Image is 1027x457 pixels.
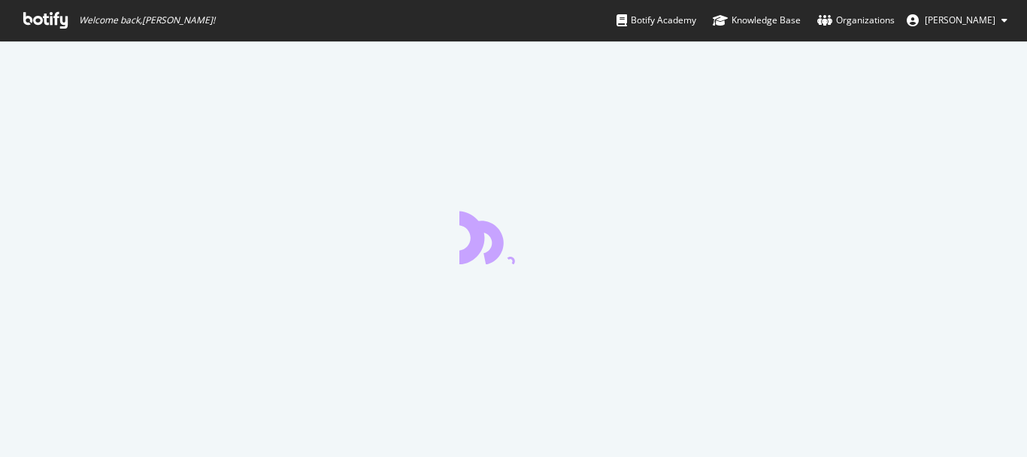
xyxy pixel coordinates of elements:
span: Welcome back, [PERSON_NAME] ! [79,14,215,26]
div: Botify Academy [617,13,696,28]
span: Rahul Sahani [925,14,995,26]
div: Knowledge Base [713,13,801,28]
div: Organizations [817,13,895,28]
button: [PERSON_NAME] [895,8,1019,32]
div: animation [459,210,568,264]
